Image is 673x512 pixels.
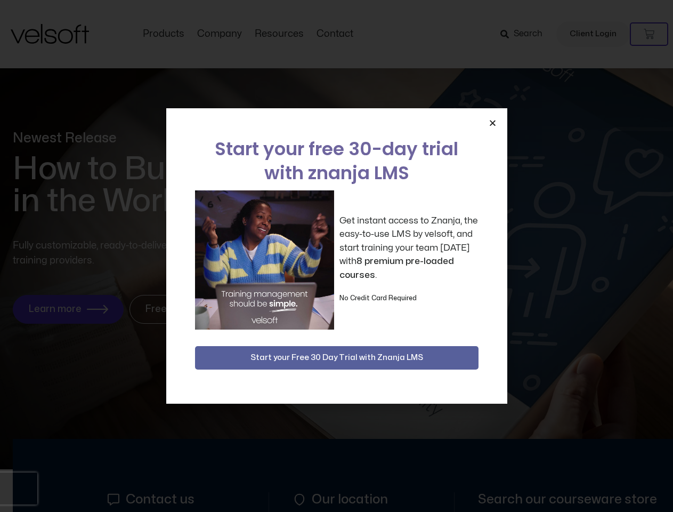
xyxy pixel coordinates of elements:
strong: 8 premium pre-loaded courses [339,257,454,279]
button: Start your Free 30 Day Trial with Znanja LMS [195,346,479,370]
h2: Start your free 30-day trial with znanja LMS [195,137,479,185]
a: Close [489,119,497,127]
strong: No Credit Card Required [339,295,417,301]
img: a woman sitting at her laptop dancing [195,190,334,330]
p: Get instant access to Znanja, the easy-to-use LMS by velsoft, and start training your team [DATE]... [339,214,479,282]
span: Start your Free 30 Day Trial with Znanja LMS [250,351,423,364]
